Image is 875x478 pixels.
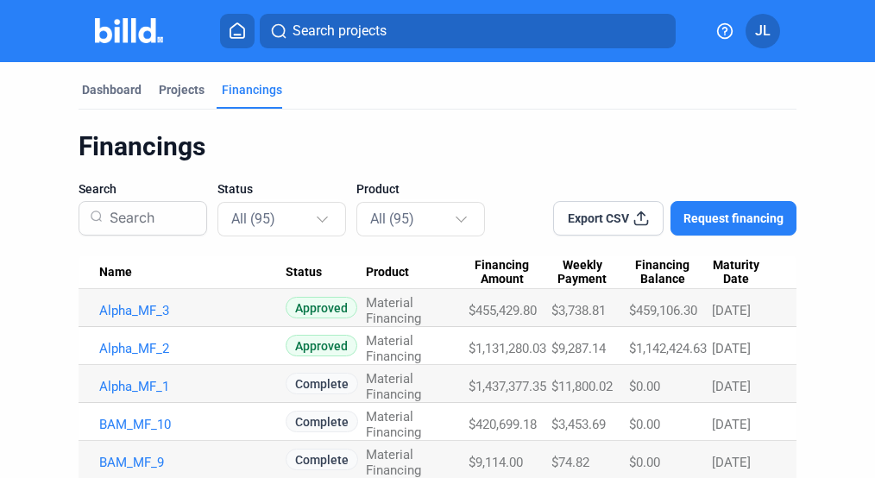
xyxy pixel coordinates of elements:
[746,14,780,48] button: JL
[629,258,712,287] div: Financing Balance
[286,265,367,280] div: Status
[551,341,606,356] span: $9,287.14
[99,455,286,470] a: BAM_MF_9
[366,409,421,440] span: Material Financing
[629,341,707,356] span: $1,142,424.63
[286,265,322,280] span: Status
[366,333,421,364] span: Material Financing
[99,379,286,394] a: Alpha_MF_1
[370,211,414,227] mat-select-trigger: All (95)
[99,265,132,280] span: Name
[712,455,751,470] span: [DATE]
[568,210,629,227] span: Export CSV
[79,130,797,163] div: Financings
[469,258,536,287] span: Financing Amount
[469,379,546,394] span: $1,437,377.35
[712,417,751,432] span: [DATE]
[629,258,696,287] span: Financing Balance
[629,379,660,394] span: $0.00
[712,258,776,287] div: Maturity Date
[551,455,589,470] span: $74.82
[99,265,286,280] div: Name
[629,303,697,318] span: $459,106.30
[551,258,614,287] span: Weekly Payment
[683,210,784,227] span: Request financing
[79,180,116,198] span: Search
[712,341,751,356] span: [DATE]
[469,455,523,470] span: $9,114.00
[366,265,468,280] div: Product
[82,81,142,98] div: Dashboard
[629,417,660,432] span: $0.00
[712,258,760,287] span: Maturity Date
[286,335,357,356] span: Approved
[356,180,400,198] span: Product
[712,303,751,318] span: [DATE]
[366,265,409,280] span: Product
[469,303,537,318] span: $455,429.80
[99,341,286,356] a: Alpha_MF_2
[95,18,163,43] img: Billd Company Logo
[712,379,751,394] span: [DATE]
[222,81,282,98] div: Financings
[366,371,421,402] span: Material Financing
[469,417,537,432] span: $420,699.18
[231,211,275,227] mat-select-trigger: All (95)
[286,297,357,318] span: Approved
[260,14,676,48] button: Search projects
[366,295,421,326] span: Material Financing
[103,196,196,241] input: Search
[99,303,286,318] a: Alpha_MF_3
[551,258,629,287] div: Weekly Payment
[293,21,387,41] span: Search projects
[99,417,286,432] a: BAM_MF_10
[286,373,358,394] span: Complete
[553,201,664,236] button: Export CSV
[629,455,660,470] span: $0.00
[286,411,358,432] span: Complete
[159,81,205,98] div: Projects
[551,417,606,432] span: $3,453.69
[469,258,551,287] div: Financing Amount
[469,341,546,356] span: $1,131,280.03
[551,379,613,394] span: $11,800.02
[551,303,606,318] span: $3,738.81
[217,180,253,198] span: Status
[286,449,358,470] span: Complete
[670,201,796,236] button: Request financing
[366,447,421,478] span: Material Financing
[755,21,771,41] span: JL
